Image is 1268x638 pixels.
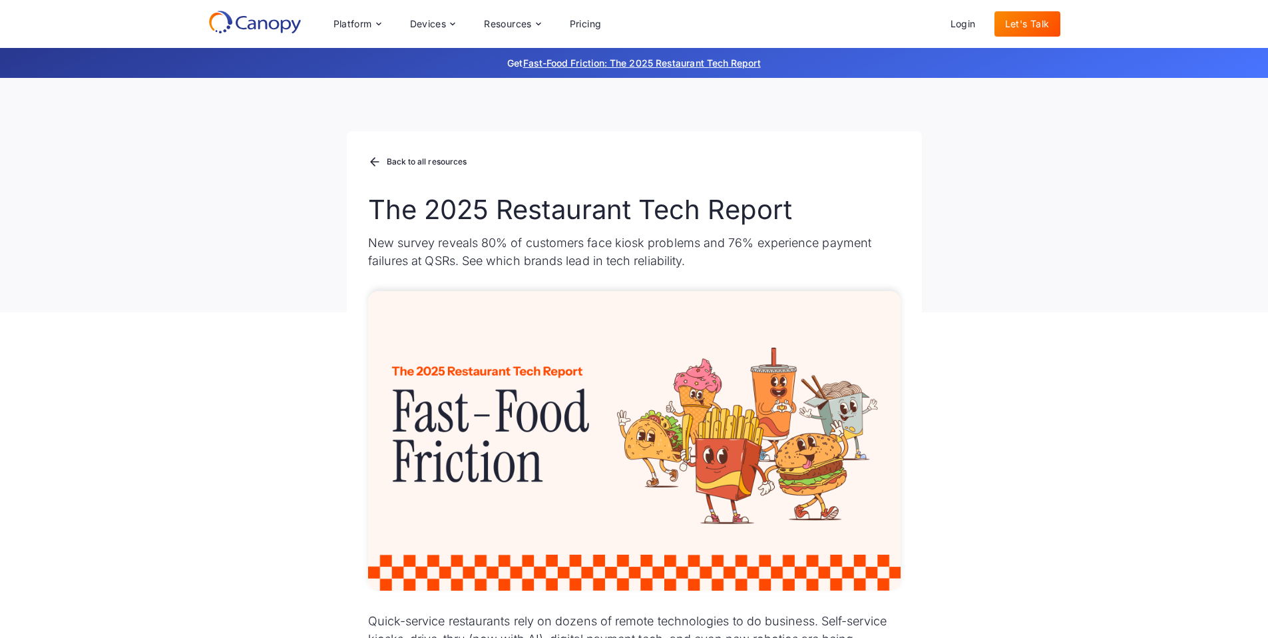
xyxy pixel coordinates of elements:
a: Login [940,11,986,37]
div: Resources [473,11,550,37]
div: Devices [399,11,466,37]
a: Fast-Food Friction: The 2025 Restaurant Tech Report [523,57,761,69]
div: Back to all resources [387,158,467,166]
p: Get [308,56,960,70]
div: Resources [484,19,532,29]
p: New survey reveals 80% of customers face kiosk problems and 76% experience payment failures at QS... [368,234,901,270]
div: Platform [323,11,391,37]
a: Let's Talk [994,11,1060,37]
a: Pricing [559,11,612,37]
a: Back to all resources [368,154,467,171]
h1: The 2025 Restaurant Tech Report [368,194,901,226]
div: Devices [410,19,447,29]
div: Platform [333,19,372,29]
